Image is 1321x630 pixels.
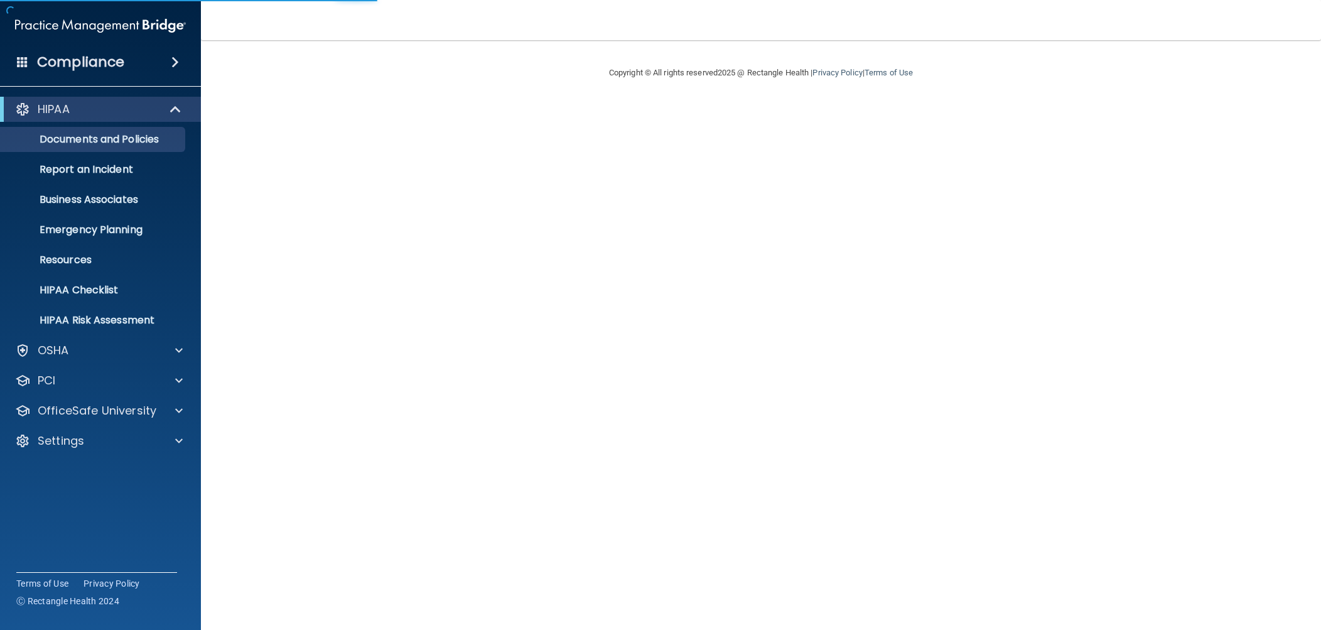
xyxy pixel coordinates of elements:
p: Resources [8,254,180,266]
div: Copyright © All rights reserved 2025 @ Rectangle Health | | [532,53,990,93]
p: Documents and Policies [8,133,180,146]
p: HIPAA Checklist [8,284,180,296]
p: Emergency Planning [8,224,180,236]
a: Privacy Policy [84,577,140,590]
a: Terms of Use [16,577,68,590]
a: Terms of Use [865,68,913,77]
p: Settings [38,433,84,448]
img: PMB logo [15,13,186,38]
a: OfficeSafe University [15,403,183,418]
p: HIPAA Risk Assessment [8,314,180,327]
p: OSHA [38,343,69,358]
h4: Compliance [37,53,124,71]
a: PCI [15,373,183,388]
p: HIPAA [38,102,70,117]
a: Settings [15,433,183,448]
a: HIPAA [15,102,182,117]
span: Ⓒ Rectangle Health 2024 [16,595,119,607]
a: OSHA [15,343,183,358]
p: OfficeSafe University [38,403,156,418]
p: Report an Incident [8,163,180,176]
p: Business Associates [8,193,180,206]
p: PCI [38,373,55,388]
a: Privacy Policy [812,68,862,77]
